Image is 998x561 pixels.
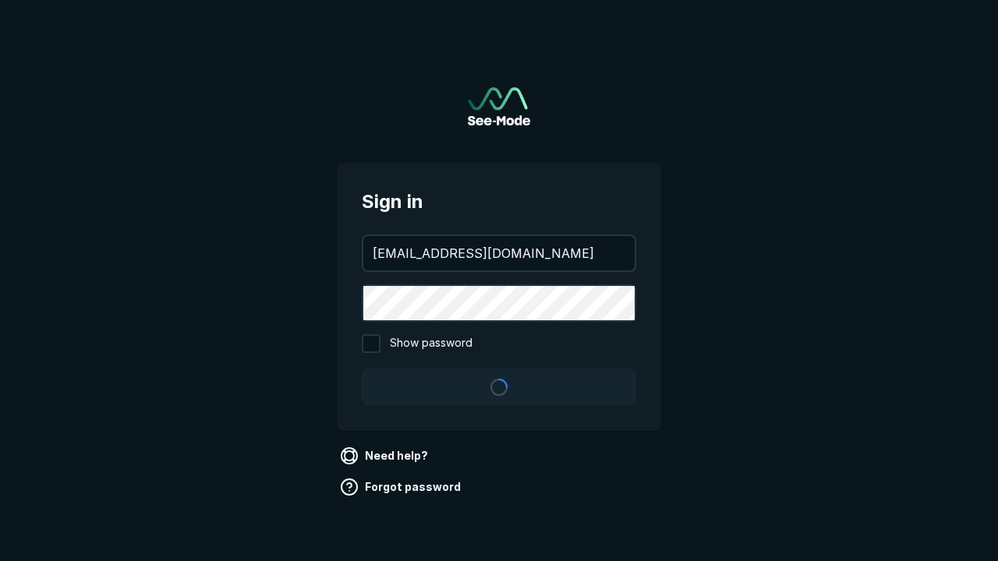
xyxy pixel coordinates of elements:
img: See-Mode Logo [468,87,530,125]
input: your@email.com [363,236,635,270]
a: Go to sign in [468,87,530,125]
span: Show password [390,334,472,353]
a: Need help? [337,443,434,468]
a: Forgot password [337,475,467,499]
span: Sign in [362,188,636,216]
